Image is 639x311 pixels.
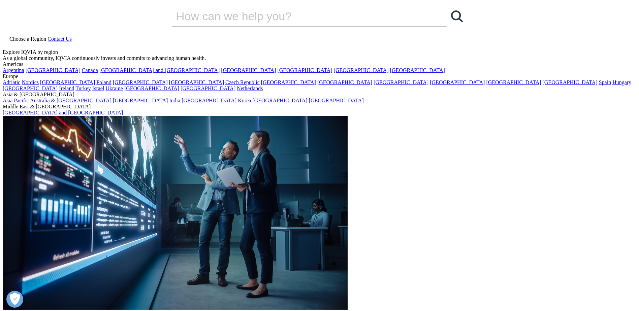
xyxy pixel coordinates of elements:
[334,67,389,73] a: [GEOGRAPHIC_DATA]
[124,85,179,91] a: [GEOGRAPHIC_DATA]
[3,110,123,115] a: [GEOGRAPHIC_DATA] and [GEOGRAPHIC_DATA]
[252,98,307,103] a: [GEOGRAPHIC_DATA]
[599,79,611,85] a: Spain
[9,36,46,42] span: Choose a Region
[317,79,372,85] a: [GEOGRAPHIC_DATA]
[430,79,485,85] a: [GEOGRAPHIC_DATA]
[225,79,260,85] a: Czech Republic
[75,85,91,91] a: Turkey
[543,79,598,85] a: [GEOGRAPHIC_DATA]
[374,79,428,85] a: [GEOGRAPHIC_DATA]
[113,98,168,103] a: [GEOGRAPHIC_DATA]
[309,98,364,103] a: [GEOGRAPHIC_DATA]
[22,79,39,85] a: Nordics
[3,79,20,85] a: Adriatic
[59,85,74,91] a: Ireland
[3,55,636,61] div: As a global community, IQVIA continuously invests and commits to advancing human health.
[40,79,95,85] a: [GEOGRAPHIC_DATA]
[169,98,180,103] a: India
[3,92,636,98] div: Asia & [GEOGRAPHIC_DATA]
[96,79,111,85] a: Poland
[6,291,23,308] button: Open Preferences
[172,6,427,26] input: Search
[3,116,348,310] img: 2093_analyzing-data-using-big-screen-display-and-laptop.png
[451,10,463,22] svg: Search
[30,98,111,103] a: Australia & [GEOGRAPHIC_DATA]
[612,79,631,85] a: Hungary
[277,67,332,73] a: [GEOGRAPHIC_DATA]
[3,67,24,73] a: Argentina
[47,36,72,42] a: Contact Us
[181,85,235,91] a: [GEOGRAPHIC_DATA]
[92,85,104,91] a: Israel
[447,6,467,26] a: Search
[82,67,98,73] a: Canada
[182,98,236,103] a: [GEOGRAPHIC_DATA]
[261,79,316,85] a: [GEOGRAPHIC_DATA]
[113,79,168,85] a: [GEOGRAPHIC_DATA]
[99,67,220,73] a: [GEOGRAPHIC_DATA] and [GEOGRAPHIC_DATA]
[390,67,445,73] a: [GEOGRAPHIC_DATA]
[3,49,636,55] div: Explore IQVIA by region
[486,79,541,85] a: [GEOGRAPHIC_DATA]
[3,104,636,110] div: Middle East & [GEOGRAPHIC_DATA]
[238,98,251,103] a: Korea
[221,67,276,73] a: [GEOGRAPHIC_DATA]
[105,85,123,91] a: Ukraine
[3,85,58,91] a: [GEOGRAPHIC_DATA]
[26,67,81,73] a: [GEOGRAPHIC_DATA]
[237,85,263,91] a: Netherlands
[169,79,224,85] a: [GEOGRAPHIC_DATA]
[3,61,636,67] div: Americas
[3,98,29,103] a: Asia Pacific
[3,73,636,79] div: Europe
